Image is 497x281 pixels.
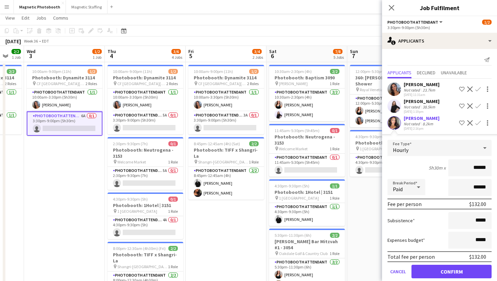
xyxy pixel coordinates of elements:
span: 3/6 [171,49,181,54]
app-card-role: Photobooth Attendant1A0/14:30pm-9:30pm (5h) [350,154,426,177]
div: [DATE] [5,38,21,45]
div: 8.2km [421,121,434,126]
div: 10:00am-9:00pm (11h)1/2Photobooth: Dynamite 3114 CF [GEOGRAPHIC_DATA][PERSON_NAME]2 RolesPhotoboo... [188,65,264,134]
app-job-card: 4:30pm-9:30pm (5h)1/1Photobooth: 1Hotel | 3151 1 [GEOGRAPHIC_DATA]1 RolePhotobooth Attendant1/14:... [269,179,345,226]
span: Edit [22,15,29,21]
span: 2 Roles [166,81,178,86]
span: 1/2 [168,69,178,74]
h3: Photobooth: 1Hotel | 3151 [350,140,426,146]
span: Sat [269,48,277,54]
h3: [PERSON_NAME] Bar Mitzvah #1 - 3054 [269,238,345,251]
span: 1 Role [168,209,178,214]
span: Applicants [387,70,411,75]
div: 4 Jobs [172,55,182,60]
div: [PERSON_NAME] [404,115,440,121]
span: Week 36 [22,39,39,44]
span: Unavailable [441,70,467,75]
app-card-role: Photobooth Attendant2/210:30am-2:30pm (4h)[PERSON_NAME][PERSON_NAME] [269,88,345,121]
span: 12:00pm-5:30pm (5h30m) [355,69,400,74]
div: Fee per person [387,201,422,207]
h3: Photobooth: 1Hotel | 3151 [269,189,345,195]
button: Photobooth Attendant [387,20,444,25]
span: 8:00pm-12:30am (4h30m) (Fri) [113,246,166,251]
div: 23.7km [421,87,436,93]
a: View [3,14,18,22]
span: 1 Role [168,264,178,269]
span: Thu [108,48,116,54]
span: CF [GEOGRAPHIC_DATA][PERSON_NAME] [37,81,86,86]
h3: Photobooth: TIFF x Shangri-La [188,147,264,159]
div: [PERSON_NAME] [404,98,440,104]
app-job-card: 10:00am-9:00pm (11h)1/2Photobooth: Dynamite 3114 CF [GEOGRAPHIC_DATA][PERSON_NAME]2 RolesPhotoboo... [108,65,183,134]
a: Comms [50,14,71,22]
span: [PERSON_NAME] [279,81,308,86]
span: CF [GEOGRAPHIC_DATA][PERSON_NAME] [117,81,166,86]
span: 0/1 [330,128,339,133]
app-card-role: Photobooth Attendant3A0/13:30pm-9:00pm (5h30m) [188,111,264,134]
span: Sun [350,48,358,54]
app-card-role: Photobooth Attendant1/110:00am-3:30pm (5h30m)[PERSON_NAME] [108,88,183,111]
h3: Photobooth: Neutrogena - 3153 [269,134,345,146]
span: Shangri-[GEOGRAPHIC_DATA] [117,264,168,269]
span: 2/2 [168,246,178,251]
span: 1 Role [168,159,178,164]
span: Paid [393,186,403,193]
h3: Photobooth: Dynamite 3114 [188,75,264,81]
span: 10:00am-9:00pm (11h) [194,69,233,74]
app-card-role: Photobooth Attendant1/110:00am-3:30pm (5h30m)[PERSON_NAME] [188,88,264,111]
span: 2 Roles [5,81,16,86]
div: 38.5km [421,104,436,109]
button: Confirm [411,265,492,278]
div: Not rated [404,87,421,93]
span: 1 Role [330,146,339,151]
span: 3 [26,52,35,60]
span: 4:30pm-9:30pm (5h) [275,183,309,188]
span: 2/2 [330,69,339,74]
span: CF [GEOGRAPHIC_DATA][PERSON_NAME] [198,81,247,86]
h3: 360: [PERSON_NAME]'s Bridal Shower [350,75,426,87]
app-card-role: Photobooth Attendant5A0/12:30pm-9:30pm (7h) [108,167,183,190]
div: $132.00 [469,201,486,207]
span: 3/4 [252,49,262,54]
div: [DATE] 1:19pm [404,109,440,114]
span: 1 Role [330,81,339,86]
div: 5 Jobs [333,55,344,60]
button: Cancel [387,265,409,278]
div: 1 Job [12,55,21,60]
div: Total fee per person [387,253,435,260]
app-job-card: 12:00pm-5:30pm (5h30m)2/2360: [PERSON_NAME]'s Bridal Shower Royal Venetian Mansion1 RolePhotoboot... [350,65,426,127]
span: Welcome Market [279,146,308,151]
span: Royal Venetian Mansion [360,87,401,92]
span: 1/2 [88,69,97,74]
label: Expenses budget [387,237,425,243]
h3: Photobooth: 1Hotel | 3151 [108,202,183,208]
span: 5:30pm-11:30pm (6h) [275,233,311,238]
div: Not rated [404,104,421,109]
span: 0/1 [168,197,178,202]
app-job-card: 8:45pm-12:45am (4h) (Sat)2/2Photobooth: TIFF x Shangri-La Shangri-[GEOGRAPHIC_DATA]1 RolePhotoboo... [188,137,264,200]
span: 0/1 [168,141,178,146]
app-card-role: Photobooth Attendant2/28:45pm-12:45am (4h)[PERSON_NAME][PERSON_NAME] [188,167,264,200]
span: View [5,15,15,21]
span: Shangri-[GEOGRAPHIC_DATA] [198,159,249,164]
span: 11:45am-5:30pm (5h45m) [275,128,319,133]
h3: Job Fulfilment [382,3,497,12]
div: Not rated [404,121,421,126]
div: 1 Job [93,55,101,60]
span: Welcome Market [117,159,146,164]
div: [PERSON_NAME] [404,81,440,87]
div: [DATE] 2:16pm [404,126,440,131]
span: 2/2 [11,49,21,54]
div: 11:45am-5:30pm (5h45m)0/1Photobooth: Neutrogena - 3153 Welcome Market1 RolePhotobooth Attendant0/... [269,124,345,177]
span: 1 [GEOGRAPHIC_DATA] [360,146,400,151]
div: 5h30m x [429,165,446,171]
div: 4:30pm-9:30pm (5h)0/1Photobooth: 1Hotel | 3151 1 [GEOGRAPHIC_DATA]1 RolePhotobooth Attendant4A0/1... [108,193,183,239]
span: 4 [106,52,116,60]
app-card-role: Photobooth Attendant4A0/14:30pm-9:30pm (5h) [108,216,183,239]
span: 1/2 [92,49,102,54]
div: 10:00am-9:00pm (11h)1/2Photobooth: Dynamite 3114 CF [GEOGRAPHIC_DATA][PERSON_NAME]2 RolesPhotoboo... [27,65,102,136]
div: 4:30pm-9:30pm (5h)0/1Photobooth: 1Hotel | 3151 1 [GEOGRAPHIC_DATA]1 RolePhotobooth Attendant1A0/1... [350,130,426,177]
app-card-role: Photobooth Attendant1/14:30pm-9:30pm (5h)[PERSON_NAME] [269,203,345,226]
